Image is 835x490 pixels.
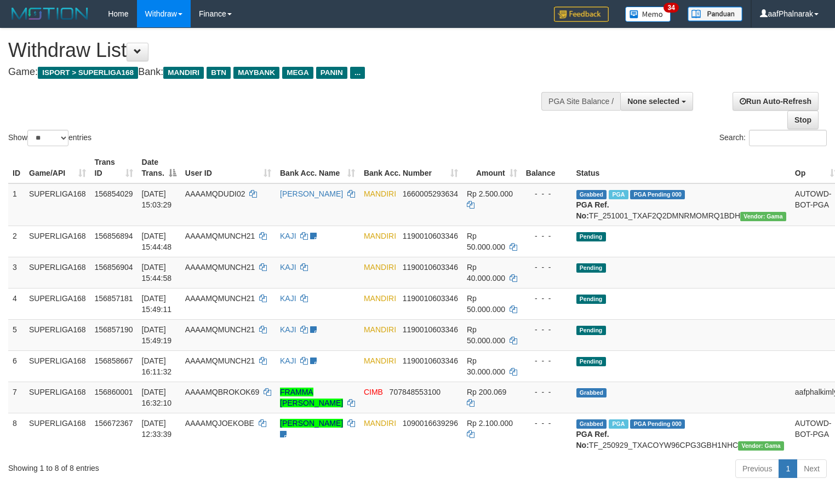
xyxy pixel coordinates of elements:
[576,419,607,429] span: Grabbed
[138,152,181,183] th: Date Trans.: activate to sort column descending
[185,232,255,240] span: AAAAMQMUNCH21
[625,7,671,22] img: Button%20Memo.svg
[8,319,25,350] td: 5
[467,263,505,283] span: Rp 40.000.000
[738,441,784,451] span: Vendor URL: https://trx31.1velocity.biz
[467,325,505,345] span: Rp 50.000.000
[576,357,606,366] span: Pending
[95,189,133,198] span: 156854029
[95,419,133,428] span: 156672367
[526,355,568,366] div: - - -
[142,325,172,345] span: [DATE] 15:49:19
[576,326,606,335] span: Pending
[390,388,441,396] span: Copy 707848553100 to clipboard
[142,419,172,439] span: [DATE] 12:33:39
[95,325,133,334] span: 156857190
[25,183,90,226] td: SUPERLIGA168
[280,294,296,303] a: KAJI
[740,212,786,221] span: Vendor URL: https://trx31.1velocity.biz
[630,190,685,199] span: PGA Pending
[364,388,383,396] span: CIMB
[27,130,68,146] select: Showentries
[526,293,568,304] div: - - -
[280,325,296,334] a: KAJI
[8,152,25,183] th: ID
[609,190,628,199] span: Marked by aafsoycanthlai
[280,232,296,240] a: KAJI
[185,419,254,428] span: AAAAMQJOEKOBE
[526,387,568,397] div: - - -
[95,294,133,303] span: 156857181
[403,189,458,198] span: Copy 1660005293634 to clipboard
[620,92,693,111] button: None selected
[8,130,91,146] label: Show entries
[364,232,396,240] span: MANDIRI
[280,189,343,198] a: [PERSON_NAME]
[25,413,90,455] td: SUPERLIGA168
[8,67,546,78] h4: Game: Bank:
[8,183,25,226] td: 1
[572,183,791,226] td: TF_251001_TXAF2Q2DMNRMOMRQ1BDH
[467,232,505,251] span: Rp 50.000.000
[364,325,396,334] span: MANDIRI
[8,288,25,319] td: 4
[364,419,396,428] span: MANDIRI
[364,356,396,365] span: MANDIRI
[350,67,365,79] span: ...
[787,111,819,129] a: Stop
[576,232,606,241] span: Pending
[185,294,255,303] span: AAAAMQMUNCH21
[316,67,347,79] span: PANIN
[38,67,138,79] span: ISPORT > SUPERLIGA168
[185,189,245,198] span: AAAAMQDUDI02
[280,356,296,365] a: KAJI
[233,67,279,79] span: MAYBANK
[8,458,340,474] div: Showing 1 to 8 of 8 entries
[576,190,607,199] span: Grabbed
[8,257,25,288] td: 3
[359,152,462,183] th: Bank Acc. Number: activate to sort column ascending
[572,413,791,455] td: TF_250929_TXACOYW96CPG3GBH1NHC
[576,430,609,449] b: PGA Ref. No:
[467,388,506,396] span: Rp 200.069
[797,459,827,478] a: Next
[688,7,742,21] img: panduan.png
[403,356,458,365] span: Copy 1190010603346 to clipboard
[522,152,572,183] th: Balance
[467,419,513,428] span: Rp 2.100.000
[142,294,172,314] span: [DATE] 15:49:11
[403,419,458,428] span: Copy 1090016639296 to clipboard
[25,382,90,413] td: SUPERLIGA168
[526,188,568,199] div: - - -
[95,388,133,396] span: 156860001
[526,230,568,241] div: - - -
[576,263,606,273] span: Pending
[8,413,25,455] td: 8
[280,419,343,428] a: [PERSON_NAME]
[25,257,90,288] td: SUPERLIGA168
[8,226,25,257] td: 2
[467,294,505,314] span: Rp 50.000.000
[142,356,172,376] span: [DATE] 16:11:32
[364,189,396,198] span: MANDIRI
[25,350,90,382] td: SUPERLIGA168
[25,152,90,183] th: Game/API: activate to sort column ascending
[25,226,90,257] td: SUPERLIGA168
[142,189,172,209] span: [DATE] 15:03:29
[467,356,505,376] span: Rp 30.000.000
[779,459,797,478] a: 1
[185,263,255,272] span: AAAAMQMUNCH21
[185,388,259,396] span: AAAAMQBROKOK69
[735,459,779,478] a: Previous
[541,92,620,111] div: PGA Site Balance /
[554,7,609,22] img: Feedback.jpg
[733,92,819,111] a: Run Auto-Refresh
[185,325,255,334] span: AAAAMQMUNCH21
[364,294,396,303] span: MANDIRI
[25,319,90,350] td: SUPERLIGA168
[403,232,458,240] span: Copy 1190010603346 to clipboard
[719,130,827,146] label: Search:
[280,263,296,272] a: KAJI
[576,295,606,304] span: Pending
[526,262,568,273] div: - - -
